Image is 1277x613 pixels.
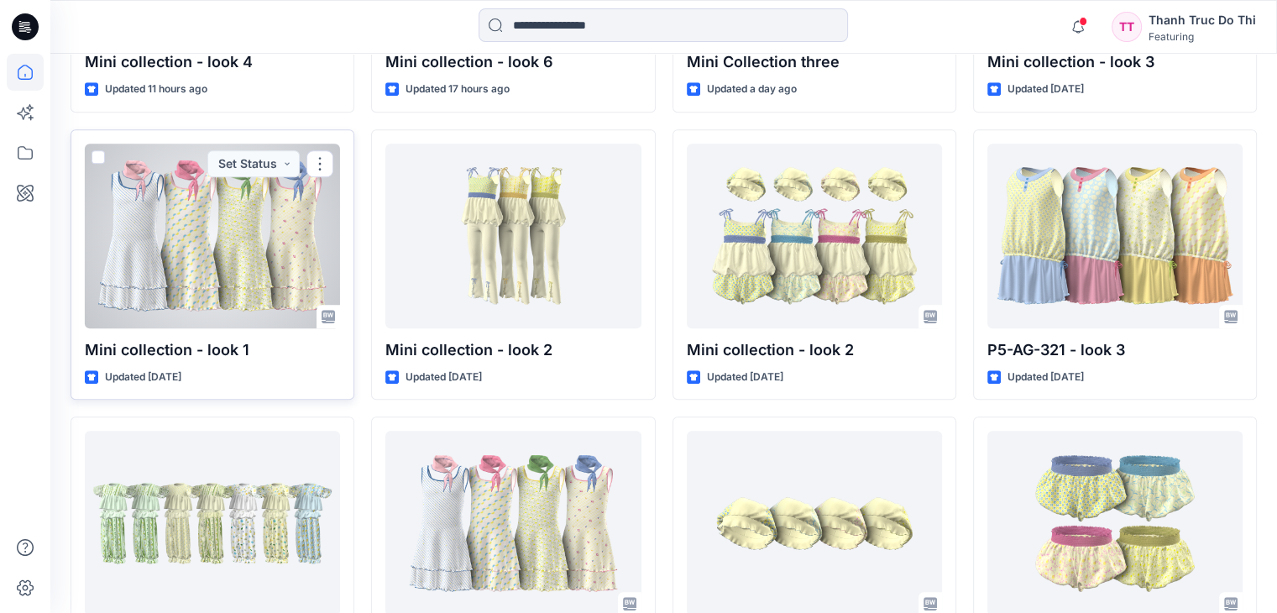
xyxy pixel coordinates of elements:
div: TT [1112,12,1142,42]
p: Mini collection - look 2 [687,338,942,362]
p: Mini collection - look 6 [385,50,641,74]
p: Updated [DATE] [707,369,783,386]
p: Mini collection - look 1 [85,338,340,362]
a: P5-AG-321 - look 3 [987,144,1243,328]
p: Mini Collection three [687,50,942,74]
p: Updated [DATE] [406,369,482,386]
p: Updated 17 hours ago [406,81,510,98]
p: Updated [DATE] [105,369,181,386]
p: P5-AG-321 - look 3 [987,338,1243,362]
p: Mini collection - look 2 [385,338,641,362]
p: Mini collection - look 4 [85,50,340,74]
p: Updated [DATE] [1007,369,1084,386]
p: Updated 11 hours ago [105,81,207,98]
div: Thanh Truc Do Thi [1149,10,1256,30]
p: Updated a day ago [707,81,797,98]
a: Mini collection - look 2 [385,144,641,328]
a: Mini collection - look 2 [687,144,942,328]
p: Updated [DATE] [1007,81,1084,98]
a: Mini collection - look 1 [85,144,340,328]
div: Featuring [1149,30,1256,43]
p: Mini collection - look 3 [987,50,1243,74]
